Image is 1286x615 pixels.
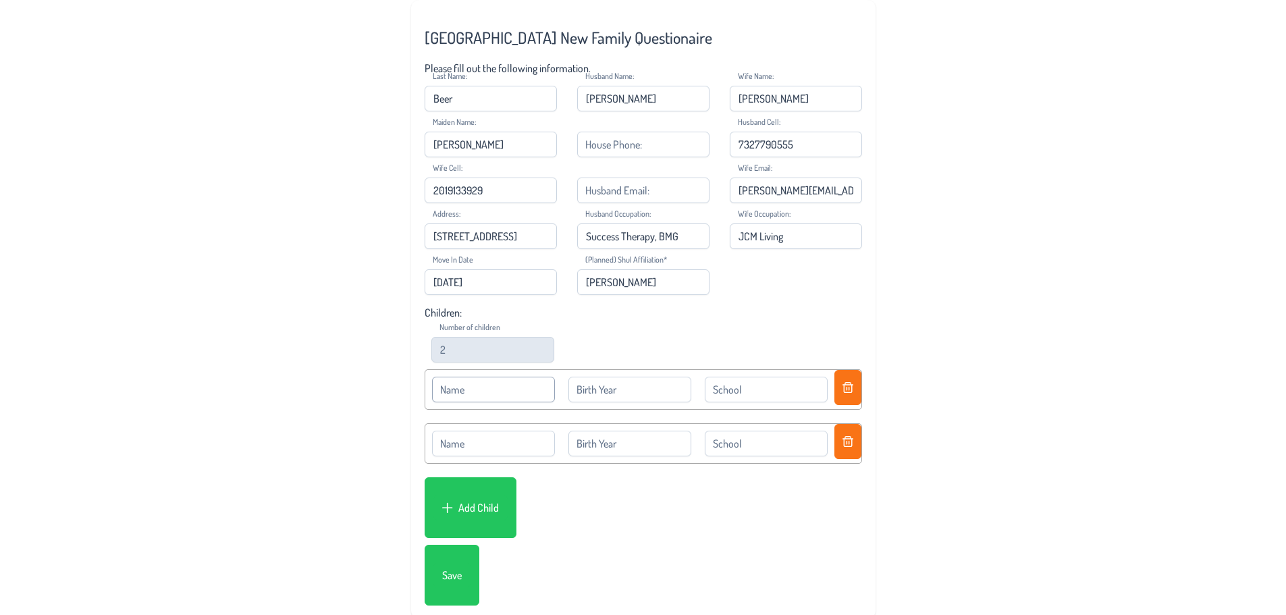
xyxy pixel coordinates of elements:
[433,495,508,520] button: Add Child
[425,61,862,75] p: Please fill out the following information.
[458,501,499,514] span: Add Child
[425,306,862,319] p: Children:
[425,27,862,48] h2: [GEOGRAPHIC_DATA] New Family Questionaire
[433,562,471,588] button: Save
